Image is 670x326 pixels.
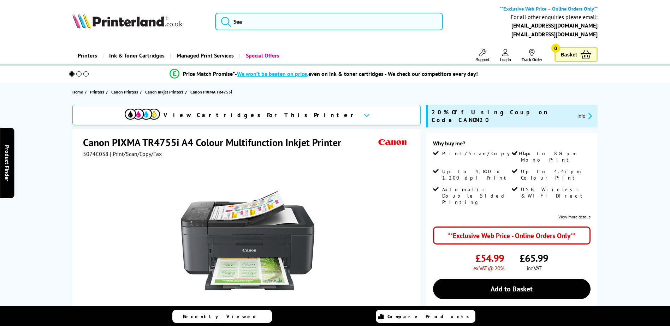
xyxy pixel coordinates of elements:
a: Ink & Toner Cartridges [102,47,170,65]
span: 0 [551,44,560,53]
img: Canon PIXMA TR4755i [178,171,317,310]
a: View more details [558,214,591,219]
div: **Exclusive Web Price - Online Orders Only** [433,227,591,244]
span: Canon PIXMA TR4755i [190,88,232,96]
div: Why buy me? [433,140,591,150]
span: Home [72,88,83,96]
a: Add to Basket [433,279,591,299]
span: Automatic Double Sided Printing [442,186,510,205]
a: Log In [500,49,511,62]
a: Printers [90,88,106,96]
a: Canon PIXMA TR4755i [190,88,234,96]
img: Canon [376,136,409,149]
a: Managed Print Services [170,47,239,65]
span: Canon Printers [111,88,138,96]
li: modal_Promise [56,68,592,80]
button: promo-description [575,112,594,120]
span: 20% Off Using Coupon Code CANON20 [432,108,572,124]
a: [EMAIL_ADDRESS][DOMAIN_NAME] [511,31,598,38]
span: We won’t be beaten on price, [237,70,308,77]
span: Printers [90,88,104,96]
b: **Exclusive Web Price – Online Orders Only** [500,5,598,12]
img: View Cartridges [125,109,160,120]
span: Price Match Promise* [183,70,235,77]
span: USB, Wireless & Wi-Fi Direct [521,186,589,199]
span: Up to 4,800 x 1,200 dpi Print [442,168,510,181]
a: Recently Viewed [172,310,272,323]
a: Special Offers [239,47,285,65]
span: Product Finder [4,145,11,181]
a: [EMAIL_ADDRESS][DOMAIN_NAME] [511,22,598,29]
img: Printerland Logo [72,13,183,29]
div: For all other enquiries please email: [511,14,598,20]
span: View Cartridges For This Printer [164,111,358,119]
span: 5074C038 [83,150,108,157]
span: | Print/Scan/Copy/Fax [110,150,162,157]
div: - even on ink & toner cartridges - We check our competitors every day! [235,70,478,77]
span: Ink & Toner Cartridges [109,47,165,65]
span: Support [476,57,490,62]
span: Basket [561,50,577,59]
span: inc VAT [527,265,541,272]
span: Up to 4.4ipm Colour Print [521,168,589,181]
a: Printers [72,47,102,65]
span: ex VAT @ 20% [473,265,504,272]
span: £54.99 [475,252,504,265]
span: Up to 8.8ipm Mono Print [521,150,589,163]
h1: Canon PIXMA TR4755i A4 Colour Multifunction Inkjet Printer [83,136,348,149]
span: Print/Scan/Copy/Fax [442,150,533,157]
span: Canon Inkjet Printers [145,88,183,96]
a: Home [72,88,85,96]
a: Canon Inkjet Printers [145,88,185,96]
a: Track Order [522,49,542,62]
span: Log In [500,57,511,62]
span: Compare Products [387,313,473,320]
a: Compare Products [376,310,475,323]
input: Sea [215,13,443,30]
a: Support [476,49,490,62]
a: Printerland Logo [72,13,206,30]
a: Basket 0 [555,47,598,62]
a: Canon Printers [111,88,140,96]
span: Recently Viewed [183,313,263,320]
span: £65.99 [520,252,548,265]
